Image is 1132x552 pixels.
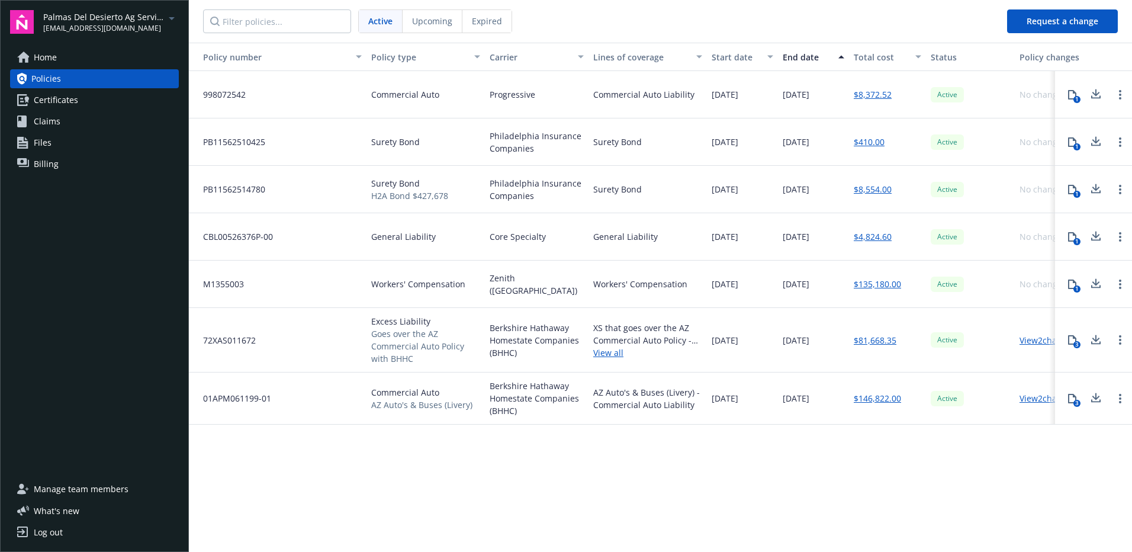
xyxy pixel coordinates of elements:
span: Progressive [490,88,535,101]
span: Active [935,184,959,195]
span: Active [935,393,959,404]
span: Active [935,232,959,242]
div: 1 [1073,143,1080,150]
span: CBL00526376P-00 [194,230,273,243]
span: Active [935,137,959,147]
span: H2A Bond $427,678 [371,190,448,202]
span: Berkshire Hathaway Homestate Companies (BHHC) [490,322,584,359]
button: What's new [10,505,98,517]
span: Manage team members [34,480,128,499]
div: General Liability [593,230,658,243]
a: View 2 changes [1020,393,1076,404]
span: Surety Bond [371,177,448,190]
span: Active [935,335,959,345]
span: 998072542 [194,88,246,101]
a: View all [593,346,702,359]
div: 1 [1073,96,1080,103]
span: Billing [34,155,59,174]
button: Carrier [485,43,588,71]
div: Log out [34,523,63,542]
span: Excess Liability [371,315,480,328]
div: Total cost [854,51,908,63]
span: [DATE] [783,88,809,101]
span: Active [368,15,393,27]
button: Policy changes [1015,43,1089,71]
button: 1 [1060,225,1084,249]
span: Certificates [34,91,78,110]
span: Commercial Auto [371,88,439,101]
div: Policy number [194,51,349,63]
span: [DATE] [712,278,738,290]
span: General Liability [371,230,436,243]
span: AZ Auto's & Buses (Livery) [371,399,472,411]
span: Workers' Compensation [371,278,465,290]
span: Berkshire Hathaway Homestate Companies (BHHC) [490,380,584,417]
span: [DATE] [712,230,738,243]
div: Commercial Auto Liability [593,88,694,101]
span: Philadelphia Insurance Companies [490,130,584,155]
button: 3 [1060,328,1084,352]
span: [DATE] [783,392,809,405]
div: 3 [1073,400,1080,407]
div: AZ Auto's & Buses (Livery) - Commercial Auto Liability [593,386,702,411]
div: Toggle SortBy [194,51,349,63]
button: Policy type [366,43,485,71]
div: Workers' Compensation [593,278,687,290]
span: [DATE] [783,183,809,195]
div: No changes [1020,136,1066,148]
a: Manage team members [10,480,179,499]
button: 1 [1060,83,1084,107]
span: [DATE] [712,392,738,405]
div: Start date [712,51,760,63]
a: $8,372.52 [854,88,892,101]
span: PB11562510425 [194,136,265,148]
span: 01APM061199-01 [194,392,271,405]
button: Status [926,43,1015,71]
a: $146,822.00 [854,392,901,405]
button: Lines of coverage [588,43,707,71]
button: 1 [1060,130,1084,154]
a: $81,668.35 [854,334,896,346]
a: Home [10,48,179,67]
a: $4,824.60 [854,230,892,243]
span: Active [935,279,959,290]
div: 3 [1073,341,1080,348]
div: No changes [1020,183,1066,195]
a: View 2 changes [1020,335,1076,346]
div: Carrier [490,51,571,63]
span: Policies [31,69,61,88]
a: Claims [10,112,179,131]
span: Zenith ([GEOGRAPHIC_DATA]) [490,272,584,297]
a: arrowDropDown [165,11,179,25]
span: 72XAS011672 [194,334,256,346]
img: navigator-logo.svg [10,10,34,34]
span: PB11562514780 [194,183,265,195]
span: [DATE] [712,334,738,346]
a: Open options [1113,391,1127,406]
div: Status [931,51,1010,63]
button: 1 [1060,272,1084,296]
button: Palmas Del Desierto Ag Services, LLC[EMAIL_ADDRESS][DOMAIN_NAME]arrowDropDown [43,10,179,34]
div: 1 [1073,285,1080,293]
div: No changes [1020,88,1066,101]
a: Billing [10,155,179,174]
span: [DATE] [712,183,738,195]
span: [DATE] [712,88,738,101]
a: Open options [1113,277,1127,291]
span: [DATE] [783,278,809,290]
button: End date [778,43,849,71]
a: Open options [1113,182,1127,197]
div: 1 [1073,191,1080,198]
span: Goes over the AZ Commercial Auto Policy with BHHC [371,328,480,365]
span: What ' s new [34,505,79,517]
input: Filter policies... [203,9,351,33]
a: Policies [10,69,179,88]
div: 1 [1073,238,1080,245]
div: Surety Bond [593,183,642,195]
span: Palmas Del Desierto Ag Services, LLC [43,11,165,23]
div: Lines of coverage [593,51,689,63]
span: [DATE] [783,136,809,148]
span: [DATE] [712,136,738,148]
a: $410.00 [854,136,885,148]
div: Policy type [371,51,467,63]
